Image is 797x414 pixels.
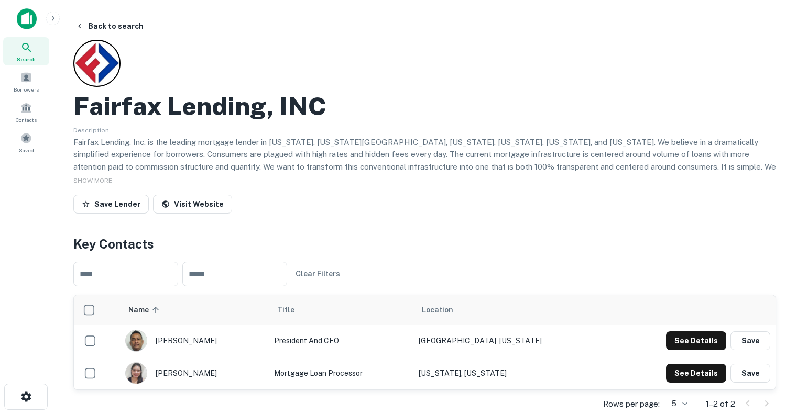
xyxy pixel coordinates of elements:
th: Name [120,295,269,325]
span: Borrowers [14,85,39,94]
a: Saved [3,128,49,156]
button: Save Lender [73,195,149,214]
span: Contacts [16,116,37,124]
div: [PERSON_NAME] [125,362,264,384]
td: President and CEO [269,325,413,357]
a: Visit Website [153,195,232,214]
button: Save [730,364,770,383]
td: [GEOGRAPHIC_DATA], [US_STATE] [413,325,608,357]
span: Saved [19,146,34,154]
th: Title [269,295,413,325]
button: See Details [666,331,726,350]
iframe: Chat Widget [745,297,797,347]
div: scrollable content [74,295,776,389]
span: Title [277,304,308,316]
h4: Key Contacts [73,234,776,253]
a: Contacts [3,98,49,126]
p: 1–2 of 2 [706,398,735,410]
img: 1665596841280 [126,363,147,384]
span: SHOW MORE [73,177,112,184]
p: Fairfax Lending, Inc. is the leading mortgage lender in [US_STATE], [US_STATE][GEOGRAPHIC_DATA], ... [73,136,776,185]
span: Search [17,55,36,63]
td: [US_STATE], [US_STATE] [413,357,608,389]
th: Location [413,295,608,325]
button: See Details [666,364,726,383]
button: Back to search [71,17,148,36]
div: [PERSON_NAME] [125,330,264,352]
button: Save [730,331,770,350]
h2: Fairfax Lending, INC [73,91,326,121]
a: Borrowers [3,68,49,96]
p: Rows per page: [603,398,660,410]
span: Location [422,304,453,316]
img: capitalize-icon.png [17,8,37,29]
div: 5 [664,396,689,411]
span: Description [73,127,109,134]
button: Clear Filters [291,264,344,283]
a: Search [3,37,49,65]
img: 1551659818279 [126,330,147,351]
td: Mortgage Loan Processor [269,357,413,389]
span: Name [128,304,162,316]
